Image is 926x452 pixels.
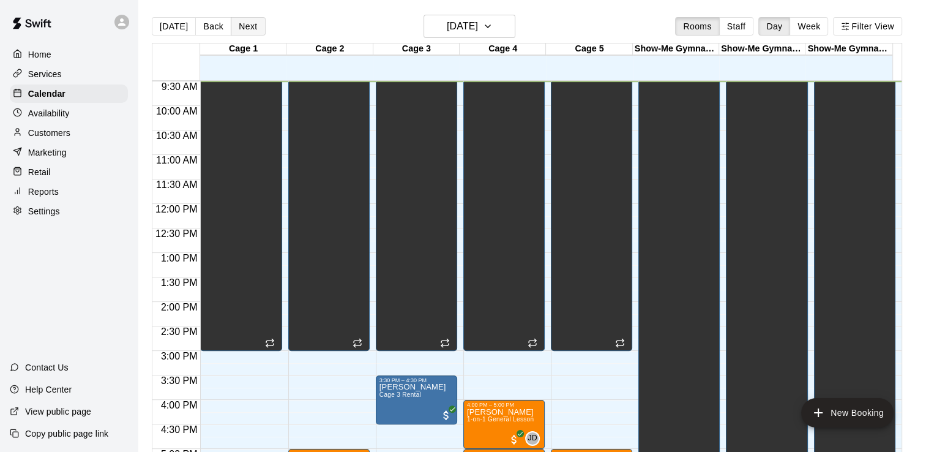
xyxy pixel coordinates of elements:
[159,81,201,92] span: 9:30 AM
[25,361,69,374] p: Contact Us
[28,166,51,178] p: Retail
[28,48,51,61] p: Home
[675,17,719,36] button: Rooms
[200,43,286,55] div: Cage 1
[546,43,632,55] div: Cage 5
[10,143,128,162] a: Marketing
[28,68,62,80] p: Services
[790,17,828,36] button: Week
[10,65,128,83] a: Services
[195,17,231,36] button: Back
[152,228,200,239] span: 12:30 PM
[508,434,520,446] span: All customers have paid
[10,202,128,220] a: Settings
[353,338,362,348] span: Recurring event
[467,416,534,423] span: 1-on-1 General Lesson
[231,17,265,36] button: Next
[805,43,892,55] div: Show-Me Gymnastics Cage 3
[158,326,201,337] span: 2:30 PM
[153,106,201,116] span: 10:00 AM
[28,107,70,119] p: Availability
[28,88,65,100] p: Calendar
[25,383,72,396] p: Help Center
[158,302,201,312] span: 2:00 PM
[719,17,754,36] button: Staff
[801,398,894,428] button: add
[719,43,805,55] div: Show-Me Gymnastics Cage 2
[10,124,128,142] a: Customers
[440,338,450,348] span: Recurring event
[528,338,537,348] span: Recurring event
[28,186,59,198] p: Reports
[373,43,460,55] div: Cage 3
[158,277,201,288] span: 1:30 PM
[158,375,201,386] span: 3:30 PM
[10,85,128,103] a: Calendar
[376,375,457,424] div: 3:30 PM – 4:30 PM: Jason Windsor
[460,43,546,55] div: Cage 4
[286,43,373,55] div: Cage 2
[530,431,540,446] span: Jake Deakins
[153,130,201,141] span: 10:30 AM
[440,409,452,421] span: All customers have paid
[158,400,201,410] span: 4:00 PM
[153,179,201,190] span: 11:30 AM
[152,17,196,36] button: [DATE]
[153,155,201,165] span: 11:00 AM
[633,43,719,55] div: Show-Me Gymnastics Cage 1
[25,428,108,440] p: Copy public page link
[28,146,67,159] p: Marketing
[10,45,128,64] a: Home
[10,183,128,201] a: Reports
[158,253,201,263] span: 1:00 PM
[28,127,70,139] p: Customers
[615,338,625,348] span: Recurring event
[158,424,201,435] span: 4:30 PM
[28,205,60,217] p: Settings
[25,405,91,418] p: View public page
[447,18,478,35] h6: [DATE]
[758,17,790,36] button: Day
[379,391,421,398] span: Cage 3 Rental
[467,402,541,408] div: 4:00 PM – 5:00 PM
[424,15,515,38] button: [DATE]
[379,377,454,383] div: 3:30 PM – 4:30 PM
[158,351,201,361] span: 3:00 PM
[152,204,200,214] span: 12:00 PM
[265,338,275,348] span: Recurring event
[525,431,540,446] div: Jake Deakins
[833,17,902,36] button: Filter View
[528,432,537,445] span: JD
[10,104,128,122] a: Availability
[463,400,545,449] div: 4:00 PM – 5:00 PM: Kaden Graupman
[10,163,128,181] a: Retail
